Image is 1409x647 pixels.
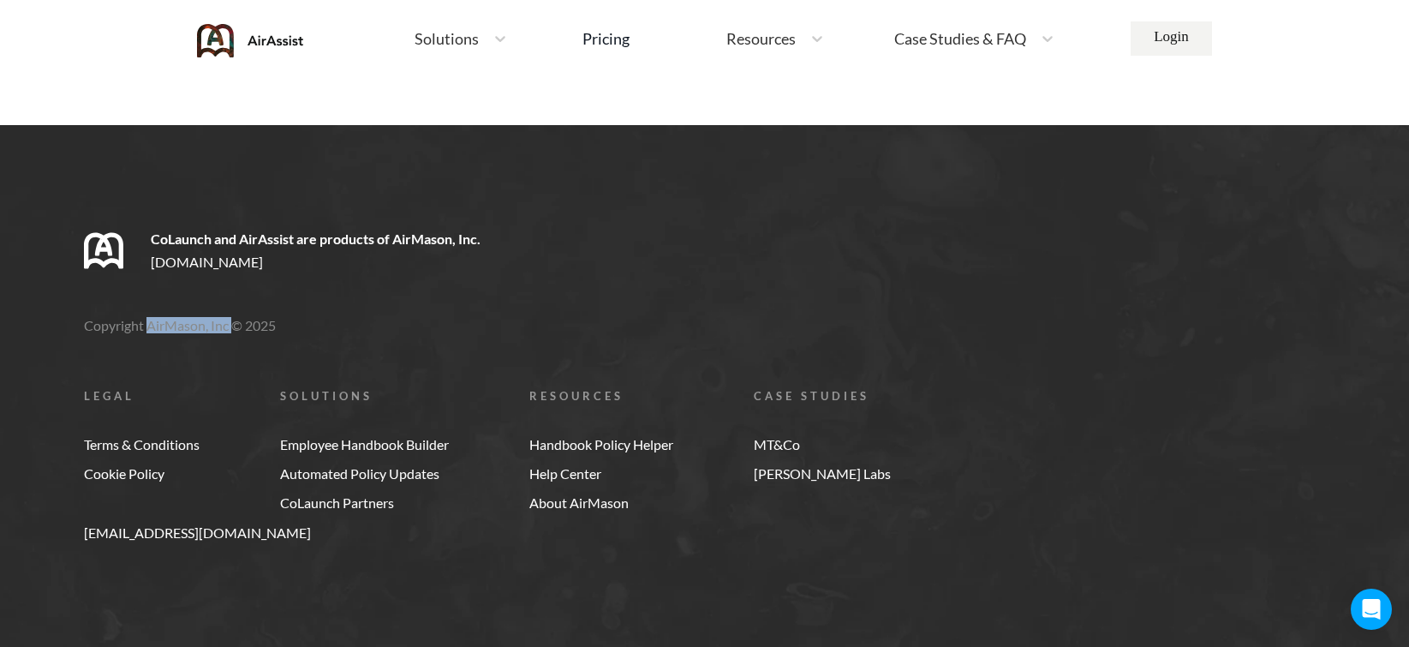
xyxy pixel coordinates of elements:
a: [PERSON_NAME] Labs [754,466,891,482]
span: SOLUTIONS [280,390,449,403]
div: Open Intercom Messenger [1351,589,1392,630]
span: CASE STUDIES [754,390,891,403]
p: [DOMAIN_NAME] [151,255,481,270]
span: Case Studies & FAQ [894,31,1026,46]
span: Solutions [415,31,479,46]
span: Resources [726,31,796,46]
a: Automated Policy Updates [280,466,449,482]
a: Employee Handbook Builder [280,437,449,452]
a: Handbook Policy Helper [529,437,673,452]
a: CoLaunch Partners [280,495,449,511]
a: Terms & Conditions [84,437,200,452]
a: Login [1131,21,1212,56]
span: RESOURCES [529,390,673,403]
a: MT&Co [754,437,891,452]
img: AirAssist [197,24,304,57]
img: airmason [84,231,123,270]
a: Pricing [582,23,630,54]
a: About AirMason [529,495,673,511]
a: [EMAIL_ADDRESS][DOMAIN_NAME] [84,525,1409,541]
a: Cookie Policy [84,466,200,482]
a: Help Center [529,466,673,482]
div: Pricing [582,31,630,46]
p: CoLaunch and AirAssist are products of AirMason, Inc. [151,231,481,247]
p: Copyright AirMason, Inc © 2025 [84,318,1409,333]
span: LEGAL [84,390,200,403]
